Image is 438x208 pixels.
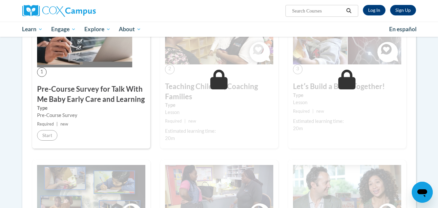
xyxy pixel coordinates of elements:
div: Estimated learning time: [293,118,401,125]
span: About [119,25,141,33]
span: Engage [51,25,76,33]
span: 20m [293,126,303,131]
span: Explore [84,25,111,33]
span: Required [37,122,54,127]
iframe: Button to launch messaging window [412,182,433,203]
a: Learn [18,22,47,37]
h3: Pre-Course Survey for Talk With Me Baby Early Care and Learning [37,84,145,104]
a: Cox Campus [22,5,147,17]
span: | [184,119,186,124]
span: 2 [165,64,175,74]
div: Estimated learning time: [165,127,273,135]
button: Start [37,130,57,141]
span: new [60,122,68,127]
div: Pre-Course Survey [37,112,145,119]
a: Engage [47,22,80,37]
label: Type [165,102,273,109]
span: 1 [37,67,47,77]
span: new [188,119,196,124]
h3: Teaching Children, Coaching Families [165,81,273,102]
div: Lesson [165,109,273,116]
label: Type [293,92,401,99]
span: 3 [293,64,302,74]
div: Main menu [12,22,426,37]
img: Cox Campus [22,5,96,17]
a: Log In [363,5,386,15]
div: Lesson [293,99,401,106]
span: new [316,109,324,114]
h3: Letʹs Build a Brain Together! [293,81,401,92]
span: Learn [22,25,43,33]
span: En español [389,26,417,33]
a: En español [385,22,421,36]
span: | [56,122,58,127]
a: Explore [80,22,115,37]
span: Required [165,119,182,124]
button: Search [344,7,354,15]
span: 20m [165,135,175,141]
input: Search Courses [291,7,344,15]
a: Register [390,5,416,15]
a: About [115,22,145,37]
span: Required [293,109,310,114]
label: Type [37,104,145,112]
span: | [312,109,314,114]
